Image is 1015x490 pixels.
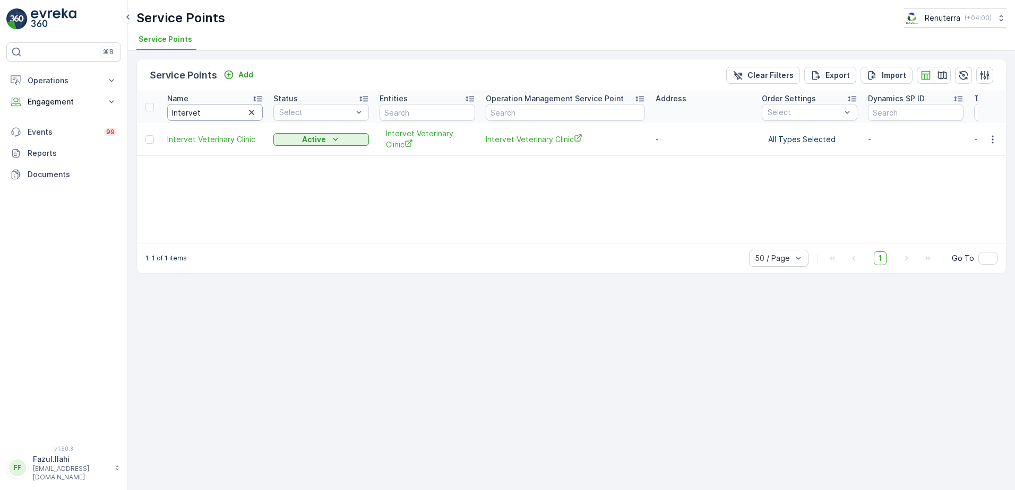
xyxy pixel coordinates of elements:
[33,454,109,465] p: Fazul.Ilahi
[279,107,352,118] p: Select
[952,253,974,264] span: Go To
[656,93,686,104] p: Address
[868,93,925,104] p: Dynamics SP ID
[861,67,913,84] button: Import
[136,10,225,27] p: Service Points
[726,67,800,84] button: Clear Filters
[273,93,298,104] p: Status
[238,69,253,80] p: Add
[28,169,117,180] p: Documents
[103,48,114,56] p: ⌘B
[904,8,1007,28] button: Renuterra(+04:00)
[106,128,115,136] p: 99
[804,67,856,84] button: Export
[6,445,121,452] span: v 1.50.3
[486,104,645,121] input: Search
[386,128,469,150] a: Intervet Veterinary Clinic
[6,70,121,91] button: Operations
[167,134,263,145] a: Intervet Veterinary Clinic
[145,254,187,262] p: 1-1 of 1 items
[925,13,960,23] p: Renuterra
[486,134,645,145] a: Intervet Veterinary Clinic
[380,93,408,104] p: Entities
[650,123,756,156] td: -
[6,454,121,482] button: FFFazul.Ilahi[EMAIL_ADDRESS][DOMAIN_NAME]
[302,134,326,145] p: Active
[747,70,794,81] p: Clear Filters
[868,134,964,145] p: -
[139,34,192,45] span: Service Points
[6,143,121,164] a: Reports
[904,12,921,24] img: Screenshot_2024-07-26_at_13.33.01.png
[768,107,841,118] p: Select
[150,68,217,83] p: Service Points
[167,104,263,121] input: Search
[6,164,121,185] a: Documents
[219,68,257,81] button: Add
[965,14,992,22] p: ( +04:00 )
[28,97,100,107] p: Engagement
[762,93,816,104] p: Order Settings
[28,75,100,86] p: Operations
[167,93,188,104] p: Name
[882,70,906,81] p: Import
[6,121,121,143] a: Events99
[28,148,117,159] p: Reports
[380,104,475,121] input: Search
[768,134,851,145] p: All Types Selected
[6,8,28,30] img: logo
[9,459,26,476] div: FF
[486,93,624,104] p: Operation Management Service Point
[874,251,887,265] span: 1
[145,135,154,144] div: Toggle Row Selected
[273,133,369,146] button: Active
[825,70,850,81] p: Export
[31,8,76,30] img: logo_light-DOdMpM7g.png
[33,465,109,482] p: [EMAIL_ADDRESS][DOMAIN_NAME]
[28,127,98,137] p: Events
[6,91,121,112] button: Engagement
[868,104,964,121] input: Search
